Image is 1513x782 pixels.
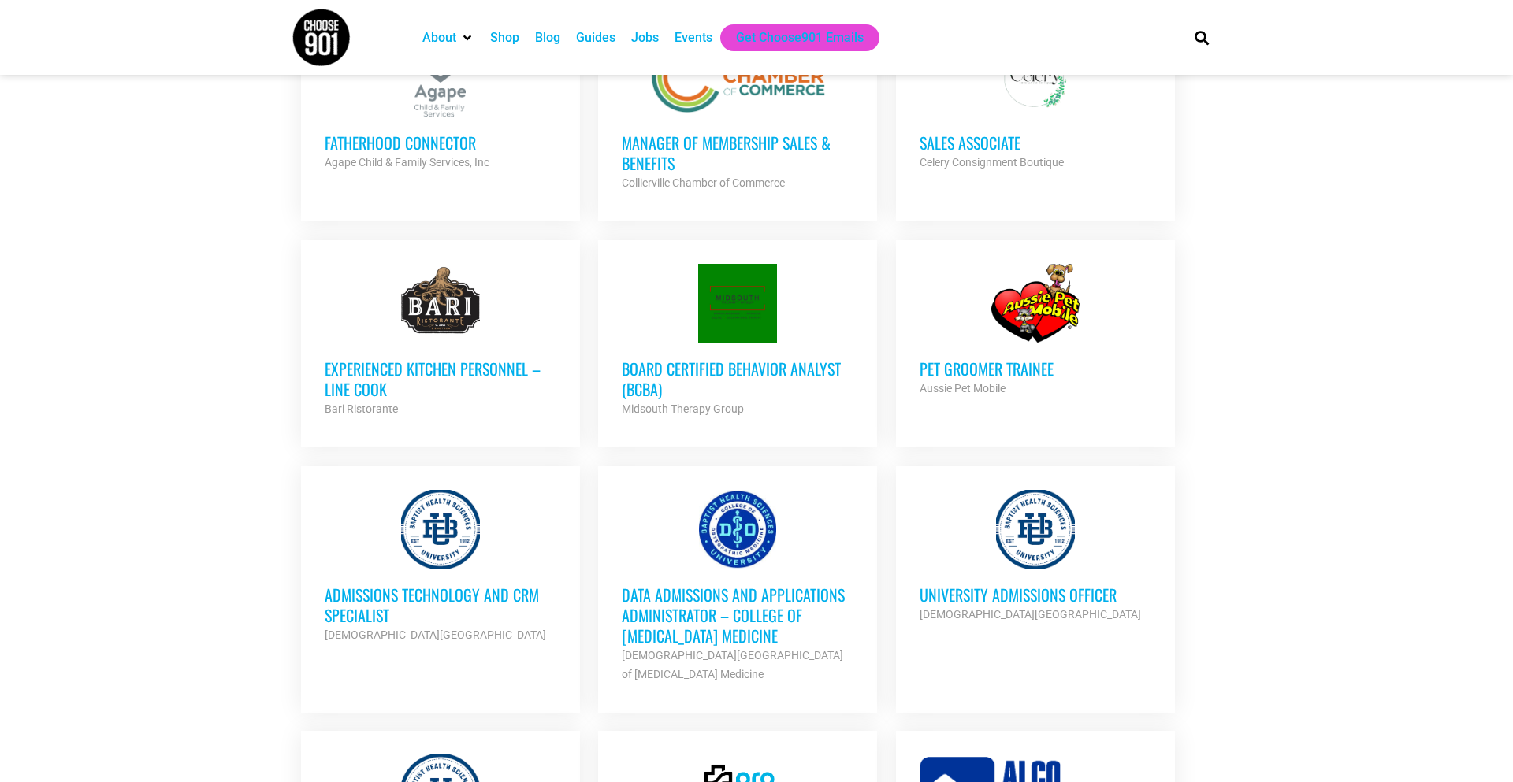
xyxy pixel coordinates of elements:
a: Pet Groomer Trainee Aussie Pet Mobile [896,240,1175,421]
h3: Board Certified Behavior Analyst (BCBA) [622,358,853,399]
strong: Bari Ristorante [325,402,398,415]
strong: [DEMOGRAPHIC_DATA][GEOGRAPHIC_DATA] [325,628,546,641]
strong: Midsouth Therapy Group [622,402,744,415]
a: Jobs [631,28,659,47]
h3: Experienced Kitchen Personnel – Line Cook [325,358,556,399]
h3: Fatherhood Connector [325,132,556,153]
strong: [DEMOGRAPHIC_DATA][GEOGRAPHIC_DATA] of [MEDICAL_DATA] Medicine [622,649,843,680]
h3: Data Admissions and Applications Administrator – College of [MEDICAL_DATA] Medicine [622,584,853,646]
nav: Main nav [414,24,1168,51]
a: Events [675,28,712,47]
strong: [DEMOGRAPHIC_DATA][GEOGRAPHIC_DATA] [920,608,1141,621]
a: Experienced Kitchen Personnel – Line Cook Bari Ristorante [301,240,580,442]
strong: Agape Child & Family Services, Inc [325,156,489,169]
a: About [422,28,456,47]
a: Data Admissions and Applications Administrator – College of [MEDICAL_DATA] Medicine [DEMOGRAPHIC_... [598,466,877,707]
strong: Aussie Pet Mobile [920,382,1006,395]
a: University Admissions Officer [DEMOGRAPHIC_DATA][GEOGRAPHIC_DATA] [896,466,1175,647]
div: Search [1189,24,1215,50]
div: About [414,24,482,51]
a: Blog [535,28,560,47]
h3: Admissions Technology and CRM Specialist [325,584,556,625]
h3: Pet Groomer Trainee [920,358,1151,379]
a: Admissions Technology and CRM Specialist [DEMOGRAPHIC_DATA][GEOGRAPHIC_DATA] [301,466,580,668]
h3: Manager of Membership Sales & Benefits [622,132,853,173]
a: Sales Associate Celery Consignment Boutique [896,14,1175,195]
strong: Celery Consignment Boutique [920,156,1064,169]
a: Shop [490,28,519,47]
a: Manager of Membership Sales & Benefits Collierville Chamber of Commerce [598,14,877,216]
a: Board Certified Behavior Analyst (BCBA) Midsouth Therapy Group [598,240,877,442]
a: Guides [576,28,615,47]
a: Fatherhood Connector Agape Child & Family Services, Inc [301,14,580,195]
h3: Sales Associate [920,132,1151,153]
h3: University Admissions Officer [920,584,1151,605]
strong: Collierville Chamber of Commerce [622,176,785,189]
a: Get Choose901 Emails [736,28,864,47]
